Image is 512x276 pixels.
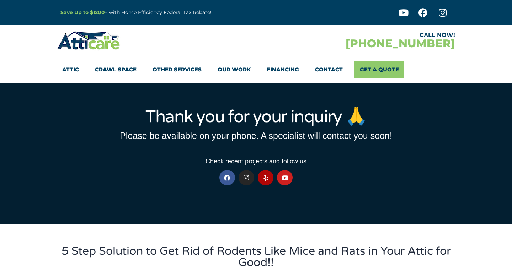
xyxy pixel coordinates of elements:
div: CALL NOW! [256,32,455,38]
h3: Please be available on your phone. A specialist will contact you soon! [60,131,452,140]
a: Save Up to $1200 [60,9,105,16]
a: Contact [315,61,343,78]
a: Get A Quote [354,61,404,78]
a: Attic [62,61,79,78]
h1: Thank you for your inquiry 🙏 [60,108,452,125]
nav: Menu [62,61,450,78]
h3: Check recent projects and follow us [60,158,452,164]
a: Other Services [153,61,202,78]
a: Financing [267,61,299,78]
p: – with Home Efficiency Federal Tax Rebate! [60,9,291,17]
a: Crawl Space [95,61,137,78]
a: Our Work [218,61,251,78]
h3: 5 Step Solution to Get Rid of Rodents Like Mice and Rats in Your Attic for Good!! [60,245,452,268]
